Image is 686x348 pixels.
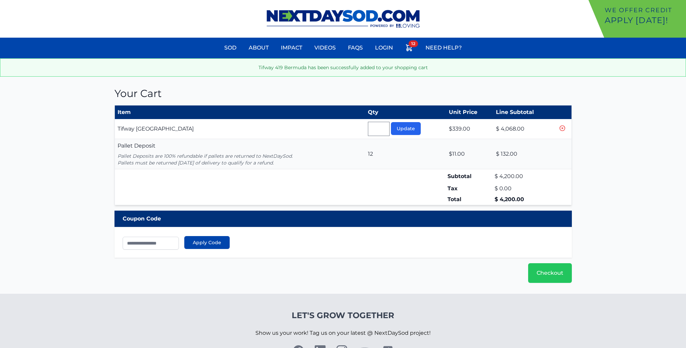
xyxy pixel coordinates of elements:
[493,105,554,119] th: Line Subtotal
[115,119,365,139] td: Tifway [GEOGRAPHIC_DATA]
[371,40,397,56] a: Login
[310,40,340,56] a: Videos
[255,310,431,321] h4: Let's Grow Together
[605,15,683,26] p: Apply [DATE]!
[446,105,493,119] th: Unit Price
[446,183,493,194] td: Tax
[605,5,683,15] p: We offer Credit
[528,263,572,283] a: Checkout
[365,105,446,119] th: Qty
[493,169,554,183] td: $ 4,200.00
[446,119,493,139] td: $339.00
[115,88,572,100] h1: Your Cart
[493,183,554,194] td: $ 0.00
[184,236,230,249] button: Apply Code
[493,194,554,205] td: $ 4,200.00
[446,169,493,183] td: Subtotal
[118,153,363,166] p: Pallet Deposits are 100% refundable if pallets are returned to NextDaySod. Pallets must be return...
[115,211,572,227] div: Coupon Code
[220,40,241,56] a: Sod
[391,122,421,135] button: Update
[401,40,417,58] a: 12
[255,321,431,345] p: Show us your work! Tag us on your latest @ NextDaySod project!
[6,64,680,71] p: Tifway 419 Bermuda has been successfully added to your shopping cart
[193,239,221,246] span: Apply Code
[115,105,365,119] th: Item
[344,40,367,56] a: FAQs
[277,40,306,56] a: Impact
[421,40,466,56] a: Need Help?
[493,119,554,139] td: $ 4,068.00
[409,40,418,47] span: 12
[245,40,273,56] a: About
[446,194,493,205] td: Total
[493,139,554,169] td: $ 132.00
[446,139,493,169] td: $11.00
[115,139,365,169] td: Pallet Deposit
[365,139,446,169] td: 12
